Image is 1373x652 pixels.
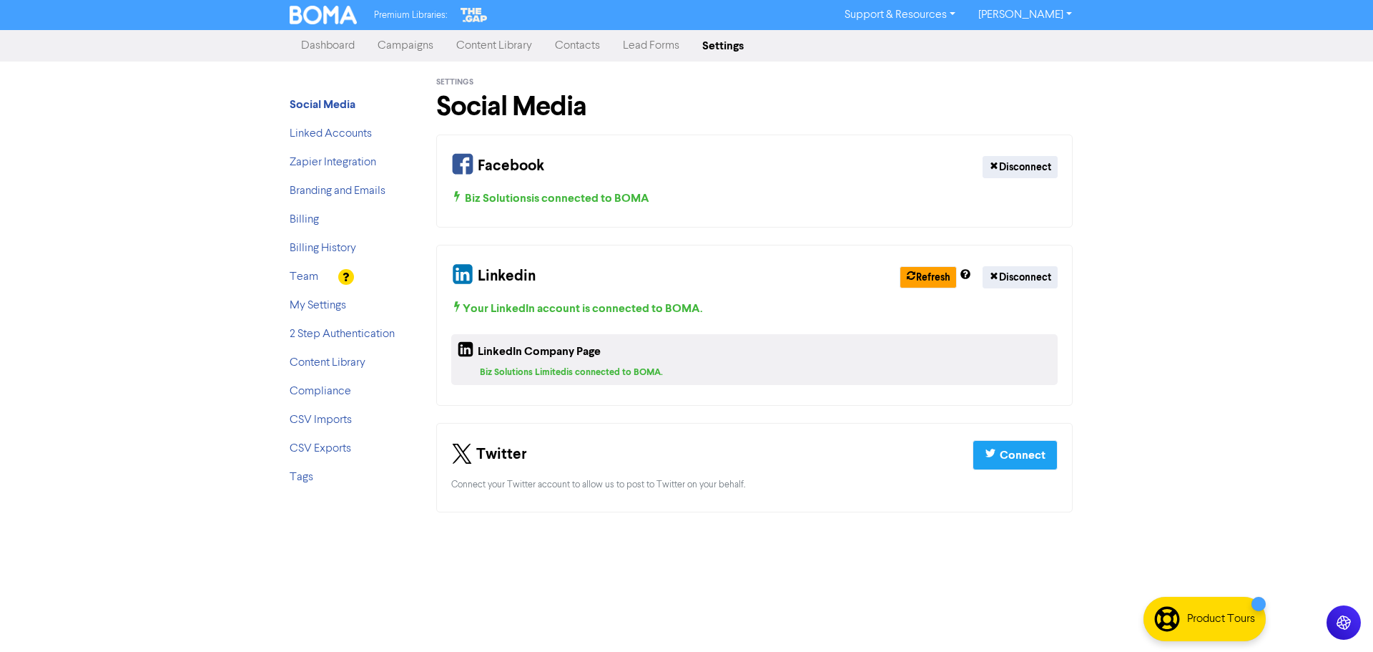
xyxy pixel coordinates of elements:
button: Disconnect [983,156,1058,178]
div: Biz Solutions is connected to BOMA [451,190,1058,207]
img: BOMA Logo [290,6,357,24]
h1: Social Media [436,90,1073,123]
a: Support & Resources [833,4,967,26]
a: Billing [290,214,319,225]
a: Billing History [290,243,356,254]
a: Campaigns [366,31,445,60]
div: Your Facebook Connection [436,135,1073,228]
a: CSV Exports [290,443,351,454]
a: Social Media [290,99,355,111]
a: Zapier Integration [290,157,376,168]
button: Connect [973,440,1058,470]
span: Premium Libraries: [374,11,447,20]
a: Dashboard [290,31,366,60]
button: Disconnect [983,266,1058,288]
a: Branding and Emails [290,185,385,197]
iframe: Chat Widget [1301,583,1373,652]
div: Your Twitter Connection [436,423,1073,512]
div: Twitter [451,438,527,472]
a: Contacts [543,31,611,60]
a: CSV Imports [290,414,352,426]
a: [PERSON_NAME] [967,4,1083,26]
a: Team [290,271,318,283]
div: LinkedIn Company Page [457,340,601,366]
a: Compliance [290,386,351,397]
a: Tags [290,472,313,483]
div: Your LinkedIn account is connected to BOMA . [451,300,1058,317]
a: Lead Forms [611,31,691,60]
div: Connect [1000,447,1045,464]
a: Linked Accounts [290,128,372,140]
div: Connect your Twitter account to allow us to post to Twitter on your behalf. [451,478,1058,492]
a: 2 Step Authentication [290,329,395,340]
button: Refresh [900,266,957,288]
a: Settings [691,31,755,60]
a: Content Library [445,31,543,60]
span: Settings [436,77,473,87]
strong: Social Media [290,97,355,112]
a: Content Library [290,357,365,369]
a: My Settings [290,300,346,311]
div: Biz Solutions Limited is connected to BOMA. [480,366,1052,379]
img: The Gap [458,6,490,24]
div: Linkedin [451,260,536,294]
div: Facebook [451,150,544,184]
div: Your Linkedin and Company Page Connection [436,245,1073,406]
